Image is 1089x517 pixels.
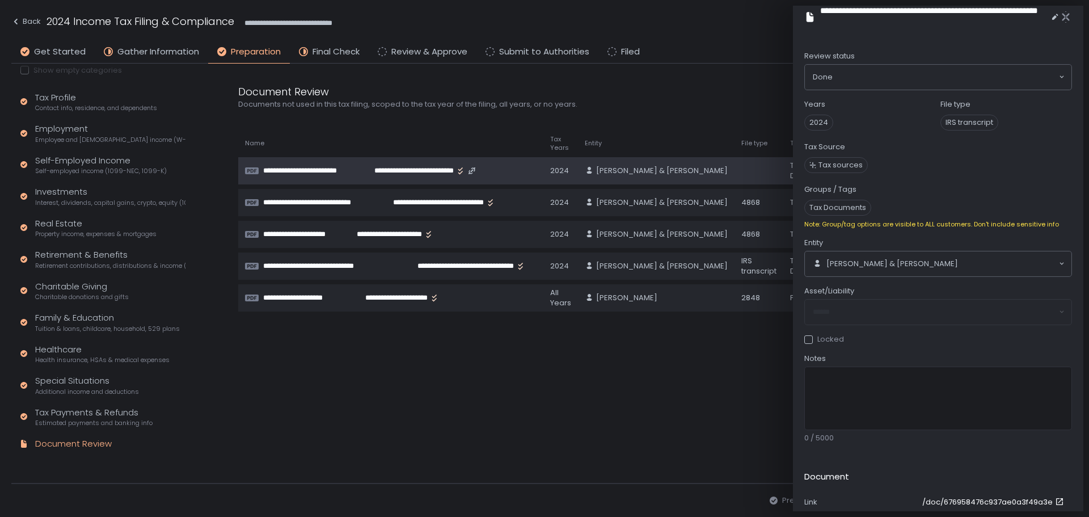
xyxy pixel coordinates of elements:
div: Document Review [35,438,112,451]
span: Contact info, residence, and dependents [35,104,157,112]
div: Tax Profile [35,91,157,113]
span: 2024 [804,115,833,131]
h1: 2024 Income Tax Filing & Compliance [47,14,234,29]
button: Back [11,14,41,32]
span: Interest, dividends, capital gains, crypto, equity (1099s, K-1s) [35,199,185,207]
div: Employment [35,123,185,144]
span: Tax Years [550,135,571,152]
div: Back [11,15,41,28]
div: Charitable Giving [35,280,129,302]
span: Review & Approve [391,45,467,58]
div: Family & Education [35,312,180,333]
span: Charitable donations and gifts [35,293,129,301]
span: Preparation has been completed on [DATE] [782,495,944,506]
span: [PERSON_NAME] & [PERSON_NAME] [596,197,728,208]
a: /doc/676958476c937ae0a3f49a3e [922,497,1066,507]
span: Submit to Authorities [499,45,589,58]
div: Link [804,497,918,507]
span: File type [741,139,767,148]
div: Search for option [805,251,1071,276]
label: File type [940,99,970,110]
span: Name [245,139,264,148]
span: Asset/Liability [804,286,854,296]
span: [PERSON_NAME] & [PERSON_NAME] [826,259,958,269]
div: Search for option [805,65,1071,90]
span: Employee and [DEMOGRAPHIC_DATA] income (W-2s) [35,136,185,144]
span: Review status [804,51,855,61]
div: Self-Employed Income [35,154,167,176]
span: Gather Information [117,45,199,58]
span: Tax Documents [804,200,871,216]
span: [PERSON_NAME] & [PERSON_NAME] [596,261,728,271]
span: Entity [585,139,602,148]
h2: Document [804,470,849,484]
div: 0 / 5000 [804,433,1072,443]
span: Preparation [231,45,281,58]
label: Groups / Tags [804,184,856,195]
label: Years [804,99,825,110]
span: Notes [804,354,826,364]
span: Get Started [34,45,86,58]
div: Special Situations [35,375,139,396]
span: Done [813,72,833,83]
span: Tuition & loans, childcare, household, 529 plans [35,325,180,333]
span: [PERSON_NAME] & [PERSON_NAME] [596,229,728,239]
span: Retirement contributions, distributions & income (1099-R, 5498) [35,262,185,270]
div: Healthcare [35,343,170,365]
span: Health insurance, HSAs & medical expenses [35,356,170,364]
span: Additional income and deductions [35,388,139,396]
div: Real Estate [35,217,157,239]
span: IRS transcript [940,115,998,131]
div: Retirement & Benefits [35,249,185,270]
label: Tax Source [804,142,845,152]
span: [PERSON_NAME] [596,293,657,303]
span: Tax sources [818,160,863,170]
span: [PERSON_NAME] & [PERSON_NAME] [596,166,728,176]
span: Tag [790,139,803,148]
div: Document Review [238,84,783,99]
input: Search for option [958,258,1058,270]
div: Documents not used in this tax filing, scoped to the tax year of the filing, all years, or no years. [238,99,783,110]
span: Filed [621,45,640,58]
span: Estimated payments and banking info [35,419,153,427]
span: Final Check [313,45,360,58]
span: Property income, expenses & mortgages [35,230,157,238]
span: Self-employed income (1099-NEC, 1099-K) [35,167,167,175]
div: Note: Group/tag options are visible to ALL customers. Don't include sensitive info [804,220,1072,229]
div: Investments [35,186,185,207]
input: Search for option [833,72,1058,83]
div: Tax Payments & Refunds [35,406,153,428]
span: Entity [804,238,823,248]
